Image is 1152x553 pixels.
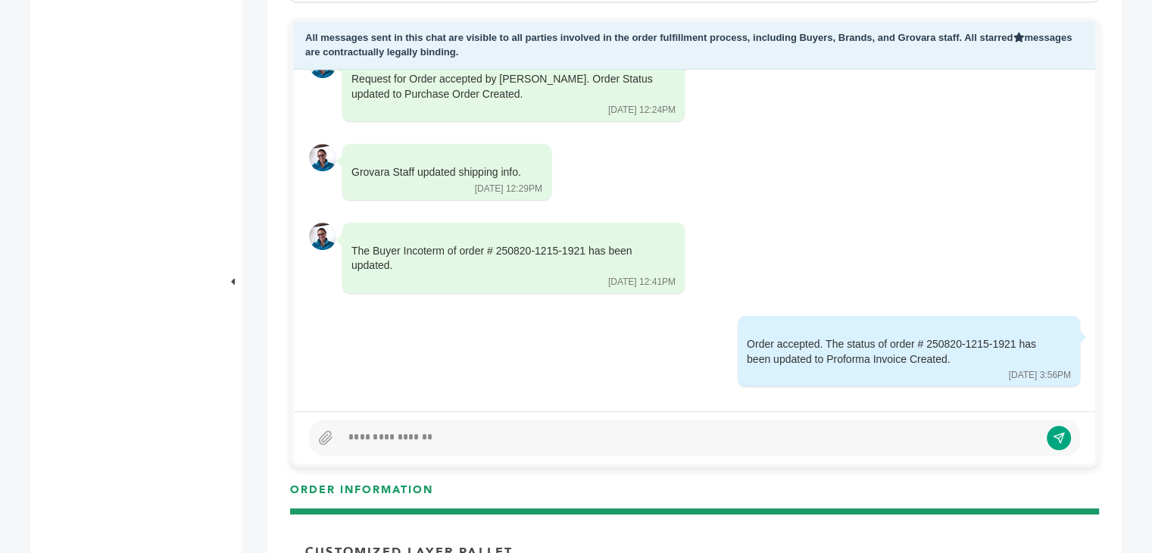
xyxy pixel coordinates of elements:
div: Request for Order accepted by [PERSON_NAME]. Order Status updated to Purchase Order Created. [351,72,654,102]
div: [DATE] 12:24PM [608,104,676,117]
div: The Buyer Incoterm of order # 250820-1215-1921 has been updated. [351,244,654,273]
h3: ORDER INFORMATION [290,483,1099,509]
div: Grovara Staff updated shipping info. [351,165,521,180]
div: [DATE] 12:41PM [608,276,676,289]
div: [DATE] 3:56PM [1009,369,1071,382]
div: All messages sent in this chat are visible to all parties involved in the order fulfillment proce... [294,21,1095,70]
div: Order accepted. The status of order # 250820-1215-1921 has been updated to Proforma Invoice Created. [747,337,1050,367]
div: [DATE] 12:29PM [475,183,542,195]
